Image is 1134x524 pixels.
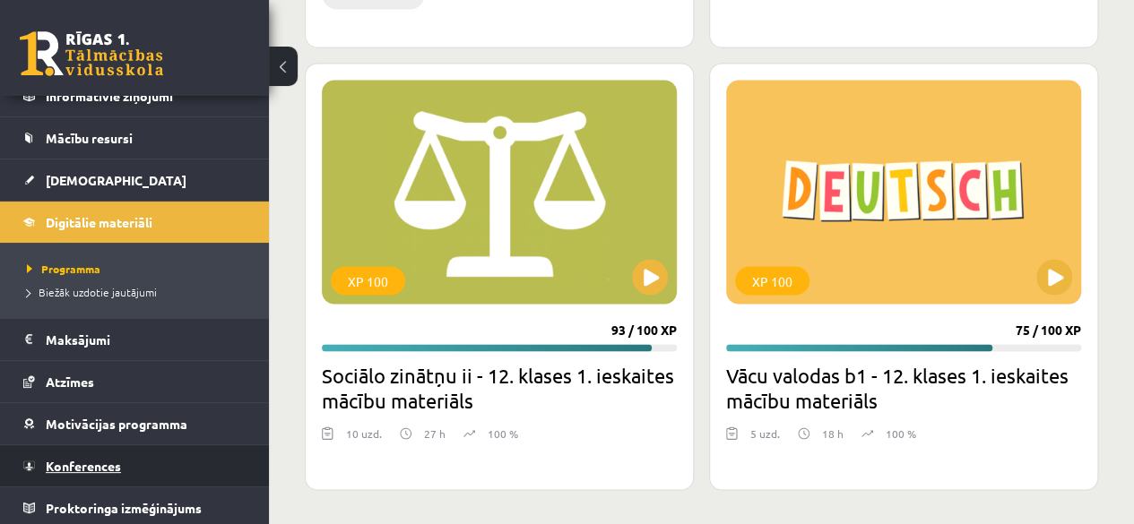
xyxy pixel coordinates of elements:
p: 27 h [424,425,446,441]
span: Motivācijas programma [46,416,187,432]
a: Rīgas 1. Tālmācības vidusskola [20,31,163,76]
a: Maksājumi [23,319,247,360]
p: 100 % [886,425,916,441]
a: Atzīmes [23,361,247,402]
div: XP 100 [735,266,809,295]
span: Konferences [46,458,121,474]
a: Biežāk uzdotie jautājumi [27,284,251,300]
p: 100 % [488,425,518,441]
p: 18 h [822,425,844,441]
div: XP 100 [331,266,405,295]
span: Proktoringa izmēģinājums [46,500,202,516]
a: Motivācijas programma [23,403,247,444]
span: [DEMOGRAPHIC_DATA] [46,172,186,188]
a: Programma [27,261,251,277]
a: [DEMOGRAPHIC_DATA] [23,159,247,201]
span: Atzīmes [46,374,94,390]
h2: Vācu valodas b1 - 12. klases 1. ieskaites mācību materiāls [726,362,1081,412]
a: Konferences [23,445,247,486]
div: 10 uzd. [346,425,382,451]
a: Mācību resursi [23,117,247,159]
span: Digitālie materiāli [46,214,152,230]
a: Digitālie materiāli [23,202,247,243]
span: Mācību resursi [46,130,133,146]
a: Informatīvie ziņojumi [23,75,247,116]
span: Programma [27,262,100,276]
h2: Sociālo zinātņu ii - 12. klases 1. ieskaites mācību materiāls [322,362,677,412]
span: Biežāk uzdotie jautājumi [27,285,157,299]
legend: Maksājumi [46,319,247,360]
div: 5 uzd. [750,425,780,451]
legend: Informatīvie ziņojumi [46,75,247,116]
